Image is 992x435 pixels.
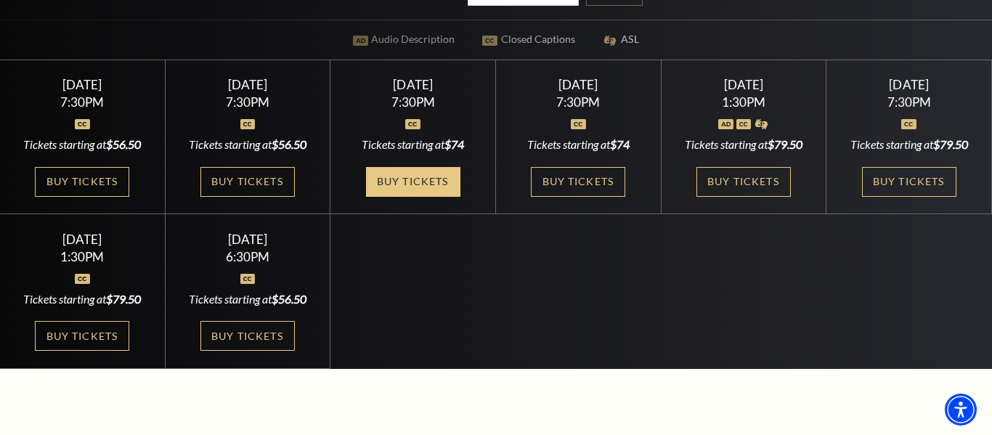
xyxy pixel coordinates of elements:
div: Tickets starting at [513,137,643,153]
div: 1:30PM [17,251,147,263]
div: 7:30PM [348,96,478,108]
div: [DATE] [17,232,147,247]
div: Tickets starting at [17,137,147,153]
div: Tickets starting at [678,137,808,153]
span: $74 [444,137,464,151]
span: $79.50 [768,137,802,151]
div: [DATE] [182,232,312,247]
div: [DATE] [513,77,643,92]
a: Buy Tickets [200,167,295,197]
a: Buy Tickets [531,167,625,197]
div: [DATE] [844,77,974,92]
span: $56.50 [272,292,306,306]
a: Buy Tickets [35,167,129,197]
a: Buy Tickets [862,167,956,197]
div: 1:30PM [678,96,808,108]
div: Tickets starting at [844,137,974,153]
div: 7:30PM [182,96,312,108]
div: 7:30PM [513,96,643,108]
div: [DATE] [17,77,147,92]
a: Buy Tickets [366,167,460,197]
div: Tickets starting at [182,291,312,307]
span: $56.50 [106,137,141,151]
span: $56.50 [272,137,306,151]
div: 6:30PM [182,251,312,263]
div: [DATE] [348,77,478,92]
span: $79.50 [106,292,141,306]
div: 7:30PM [844,96,974,108]
a: Buy Tickets [696,167,791,197]
div: Tickets starting at [182,137,312,153]
div: [DATE] [182,77,312,92]
div: Accessibility Menu [945,394,977,426]
a: Buy Tickets [35,321,129,351]
a: Buy Tickets [200,321,295,351]
div: 7:30PM [17,96,147,108]
div: Tickets starting at [348,137,478,153]
span: $74 [610,137,630,151]
span: $79.50 [933,137,968,151]
div: [DATE] [678,77,808,92]
div: Tickets starting at [17,291,147,307]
